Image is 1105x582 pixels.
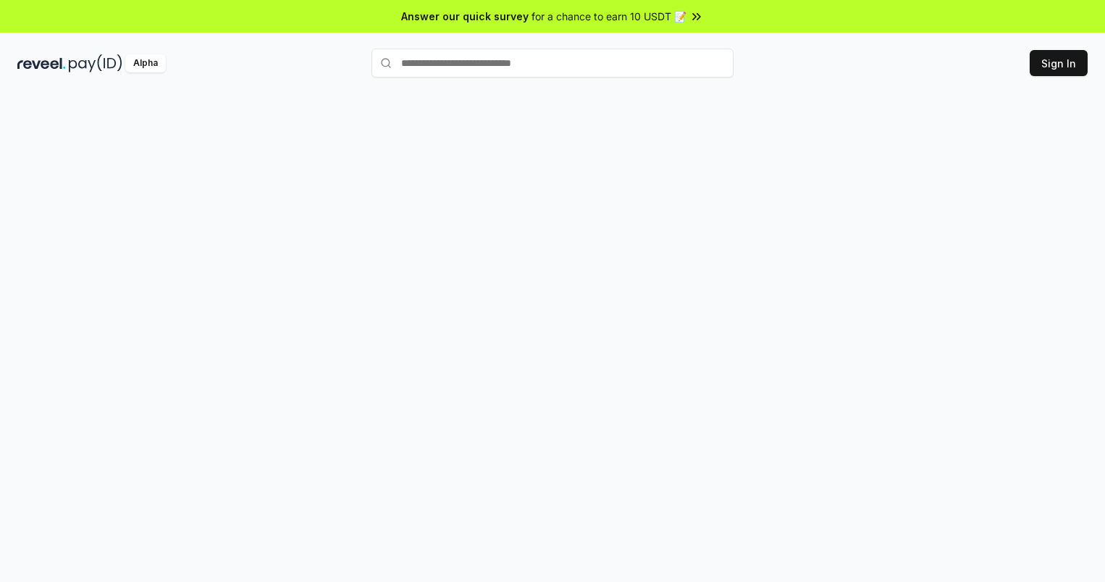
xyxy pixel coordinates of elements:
img: pay_id [69,54,122,72]
button: Sign In [1030,50,1088,76]
div: Alpha [125,54,166,72]
img: reveel_dark [17,54,66,72]
span: Answer our quick survey [401,9,529,24]
span: for a chance to earn 10 USDT 📝 [532,9,686,24]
